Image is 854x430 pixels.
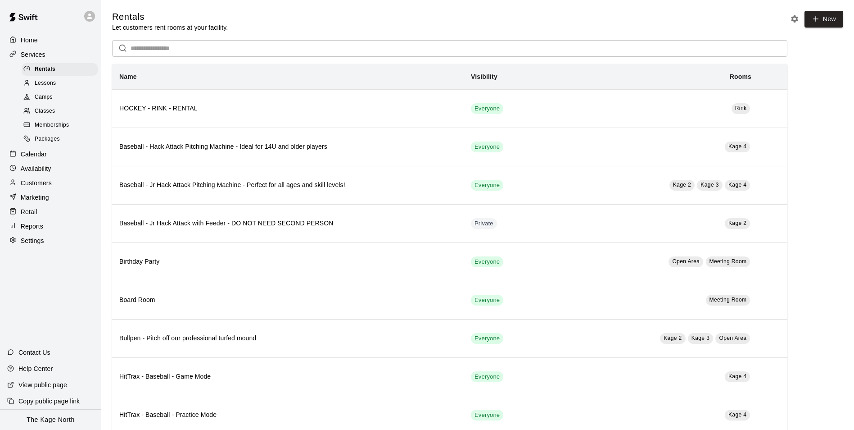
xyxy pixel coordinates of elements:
[471,258,503,266] span: Everyone
[35,107,55,116] span: Classes
[119,219,456,229] h6: Baseball - Jr Hack Attack with Feeder - DO NOT NEED SECOND PERSON
[119,410,456,420] h6: HitTrax - Baseball - Practice Mode
[471,180,503,191] div: This service is visible to all of your customers
[35,79,56,88] span: Lessons
[7,220,94,233] a: Reports
[22,91,101,105] a: Camps
[21,50,45,59] p: Services
[804,11,843,27] a: New
[719,335,746,341] span: Open Area
[7,147,94,161] a: Calendar
[7,205,94,219] a: Retail
[119,372,456,382] h6: HitTrax - Baseball - Game Mode
[728,143,746,150] span: Kage 4
[22,119,98,132] div: Memberships
[119,104,456,114] h6: HOCKEY - RINK - RENTAL
[735,105,747,111] span: Rink
[471,143,503,151] span: Everyone
[21,193,49,202] p: Marketing
[22,91,98,104] div: Camps
[27,415,75,425] p: The Kage North
[788,12,801,26] button: Rental settings
[691,335,709,341] span: Kage 3
[18,397,80,406] p: Copy public page link
[7,191,94,204] a: Marketing
[7,48,94,61] a: Services
[471,73,497,80] b: Visibility
[22,105,101,119] a: Classes
[22,63,98,76] div: Rentals
[21,36,38,45] p: Home
[35,135,60,144] span: Packages
[7,162,94,175] a: Availability
[709,297,747,303] span: Meeting Room
[21,150,47,159] p: Calendar
[22,119,101,133] a: Memberships
[709,258,747,265] span: Meeting Room
[119,295,456,305] h6: Board Room
[21,164,51,173] p: Availability
[471,105,503,113] span: Everyone
[21,207,37,216] p: Retail
[471,142,503,152] div: This service is visible to all of your customers
[18,348,50,357] p: Contact Us
[35,65,55,74] span: Rentals
[119,180,456,190] h6: Baseball - Jr Hack Attack Pitching Machine - Perfect for all ages and skill levels!
[22,76,101,90] a: Lessons
[700,182,718,188] span: Kage 3
[471,333,503,344] div: This service is visible to all of your customers
[471,256,503,267] div: This service is visible to all of your customers
[673,182,691,188] span: Kage 2
[728,373,746,380] span: Kage 4
[112,11,228,23] h5: Rentals
[7,234,94,247] a: Settings
[471,371,503,382] div: This service is visible to all of your customers
[7,33,94,47] a: Home
[119,142,456,152] h6: Baseball - Hack Attack Pitching Machine - Ideal for 14U and older players
[728,412,746,418] span: Kage 4
[471,220,497,228] span: Private
[7,176,94,190] a: Customers
[21,178,52,188] p: Customers
[22,62,101,76] a: Rentals
[471,296,503,305] span: Everyone
[18,380,67,389] p: View public page
[672,258,700,265] span: Open Area
[730,73,751,80] b: Rooms
[112,23,228,32] p: Let customers rent rooms at your facility.
[471,411,503,420] span: Everyone
[35,93,53,102] span: Camps
[471,410,503,421] div: This service is visible to all of your customers
[471,334,503,343] span: Everyone
[35,121,69,130] span: Memberships
[119,257,456,267] h6: Birthday Party
[471,373,503,381] span: Everyone
[471,181,503,190] span: Everyone
[471,295,503,306] div: This service is visible to all of your customers
[471,218,497,229] div: This service is hidden, and can only be accessed via a direct link
[22,133,98,146] div: Packages
[471,103,503,114] div: This service is visible to all of your customers
[728,220,746,226] span: Kage 2
[21,236,44,245] p: Settings
[18,364,53,373] p: Help Center
[119,334,456,343] h6: Bullpen - Pitch off our professional turfed mound
[22,133,101,146] a: Packages
[664,335,682,341] span: Kage 2
[119,73,137,80] b: Name
[22,77,98,90] div: Lessons
[728,182,746,188] span: Kage 4
[21,222,43,231] p: Reports
[22,105,98,118] div: Classes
